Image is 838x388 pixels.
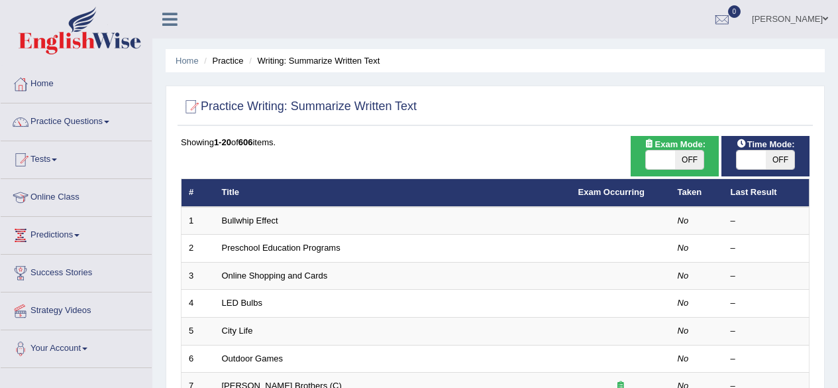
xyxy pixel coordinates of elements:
[731,215,802,227] div: –
[222,243,340,253] a: Preschool Education Programs
[728,5,741,18] span: 0
[731,325,802,338] div: –
[1,141,152,174] a: Tests
[182,318,215,346] td: 5
[1,255,152,288] a: Success Stories
[1,292,152,326] a: Strategy Videos
[182,207,215,235] td: 1
[731,297,802,310] div: –
[246,54,380,67] li: Writing: Summarize Written Text
[731,137,800,151] span: Time Mode:
[222,354,284,363] a: Outdoor Games
[1,179,152,212] a: Online Class
[1,330,152,363] a: Your Account
[176,56,199,66] a: Home
[731,242,802,255] div: –
[678,326,689,336] em: No
[182,179,215,207] th: #
[1,66,152,99] a: Home
[222,326,253,336] a: City Life
[214,137,231,147] b: 1-20
[675,151,704,169] span: OFF
[678,271,689,281] em: No
[1,103,152,137] a: Practice Questions
[678,354,689,363] em: No
[1,217,152,250] a: Predictions
[222,216,278,226] a: Bullwhip Effect
[182,290,215,318] td: 4
[631,136,719,176] div: Show exams occurring in exams
[182,345,215,373] td: 6
[766,151,795,169] span: OFF
[222,271,328,281] a: Online Shopping and Cards
[670,179,723,207] th: Taken
[723,179,810,207] th: Last Result
[678,243,689,253] em: No
[222,298,262,308] a: LED Bulbs
[181,97,417,117] h2: Practice Writing: Summarize Written Text
[678,216,689,226] em: No
[639,137,711,151] span: Exam Mode:
[182,235,215,263] td: 2
[201,54,243,67] li: Practice
[678,298,689,308] em: No
[578,187,645,197] a: Exam Occurring
[731,270,802,283] div: –
[181,136,810,149] div: Showing of items.
[215,179,571,207] th: Title
[731,353,802,365] div: –
[238,137,253,147] b: 606
[182,262,215,290] td: 3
